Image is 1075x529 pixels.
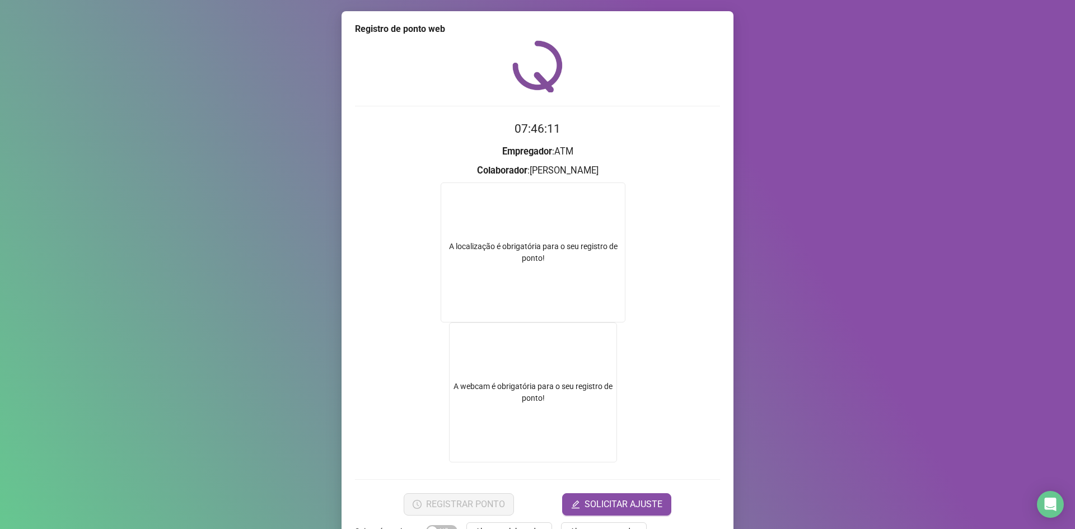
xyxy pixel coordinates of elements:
[585,498,662,511] span: SOLICITAR AJUSTE
[355,144,720,159] h3: : ATM
[404,493,514,516] button: REGISTRAR PONTO
[562,493,671,516] button: editSOLICITAR AJUSTE
[512,40,563,92] img: QRPoint
[441,241,625,264] div: A localização é obrigatória para o seu registro de ponto!
[515,122,560,135] time: 07:46:11
[355,22,720,36] div: Registro de ponto web
[571,500,580,509] span: edit
[449,322,617,462] div: A webcam é obrigatória para o seu registro de ponto!
[477,165,527,176] strong: Colaborador
[1037,491,1064,518] div: Open Intercom Messenger
[502,146,552,157] strong: Empregador
[355,163,720,178] h3: : [PERSON_NAME]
